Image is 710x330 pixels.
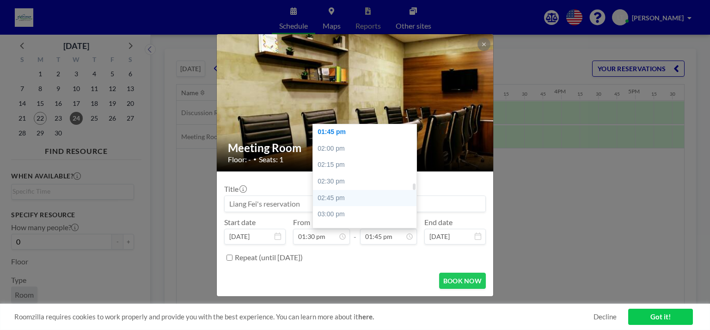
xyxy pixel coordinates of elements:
div: 03:15 pm [313,223,421,239]
h2: Meeting Room [228,141,483,155]
span: Roomzilla requires cookies to work properly and provide you with the best experience. You can lea... [14,312,594,321]
label: From [293,218,310,227]
a: Got it! [628,309,693,325]
div: 01:45 pm [313,124,421,141]
label: Start date [224,218,256,227]
div: 02:15 pm [313,157,421,173]
div: 02:45 pm [313,190,421,207]
span: Floor: - [228,155,251,164]
label: Repeat (until [DATE]) [235,253,303,262]
span: • [253,156,257,163]
a: Decline [594,312,617,321]
input: Liang Fei's reservation [225,196,485,212]
label: End date [424,218,453,227]
label: Title [224,184,246,194]
span: - [354,221,356,241]
div: 02:30 pm [313,173,421,190]
span: Seats: 1 [259,155,283,164]
a: here. [358,312,374,321]
div: 03:00 pm [313,206,421,223]
img: 537.jpg [217,10,494,195]
div: 02:00 pm [313,141,421,157]
button: BOOK NOW [439,273,486,289]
